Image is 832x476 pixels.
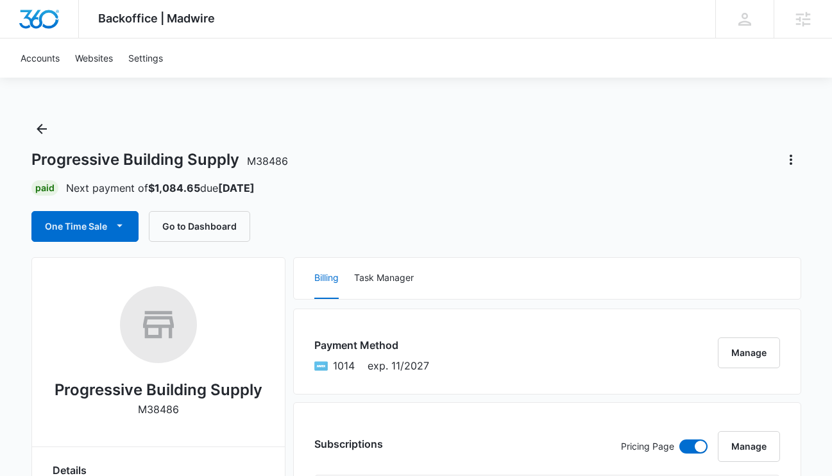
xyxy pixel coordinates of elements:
[31,119,52,139] button: Back
[354,258,414,299] button: Task Manager
[621,439,674,454] p: Pricing Page
[149,211,250,242] button: Go to Dashboard
[218,182,255,194] strong: [DATE]
[314,436,383,452] h3: Subscriptions
[55,378,262,402] h2: Progressive Building Supply
[148,182,200,194] strong: $1,084.65
[121,38,171,78] a: Settings
[333,358,355,373] span: American Express ending with
[66,180,255,196] p: Next payment of due
[31,211,139,242] button: One Time Sale
[718,431,780,462] button: Manage
[368,358,429,373] span: exp. 11/2027
[13,38,67,78] a: Accounts
[781,149,801,170] button: Actions
[98,12,215,25] span: Backoffice | Madwire
[31,150,288,169] h1: Progressive Building Supply
[31,180,58,196] div: Paid
[314,337,429,353] h3: Payment Method
[138,402,179,417] p: M38486
[67,38,121,78] a: Websites
[718,337,780,368] button: Manage
[247,155,288,167] span: M38486
[314,258,339,299] button: Billing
